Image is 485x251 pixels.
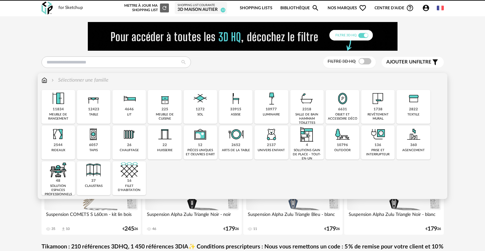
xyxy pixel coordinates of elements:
div: € 26 [123,227,138,231]
img: Table.png [85,90,102,107]
img: Papier%20peint.png [369,90,387,107]
span: Heart Outline icon [359,4,367,12]
img: Rangement.png [156,90,173,107]
div: arts de la table [222,148,250,152]
span: Refresh icon [162,6,167,10]
div: 33915 [230,107,241,112]
div: 46 [152,227,156,231]
span: Download icon [61,227,66,232]
img: Textile.png [405,90,422,107]
img: FILTRE%20HQ%20NEW_V1%20(4).gif [88,22,398,51]
a: BibliothèqueMagnify icon [280,1,319,16]
img: svg+xml;base64,PHN2ZyB3aWR0aD0iMTYiIGhlaWdodD0iMTYiIHZpZXdCb3g9IjAgMCAxNiAxNiIgZmlsbD0ibm9uZSIgeG... [50,77,55,84]
span: 179 [326,227,336,231]
div: 360 [410,143,417,148]
span: 13 [221,8,225,12]
img: PriseInter.png [369,126,387,143]
div: chauffage [120,148,139,152]
div: 2652 [231,143,240,148]
div: 4646 [125,107,134,112]
img: Assise.png [227,90,245,107]
div: 16 [127,179,132,183]
div: agencement [402,148,425,152]
div: 225 [162,107,168,112]
div: 2318 [302,107,311,112]
span: filtre [386,59,431,65]
img: Outdoor.png [334,126,351,143]
span: Ajouter un [386,60,416,64]
img: Meuble%20de%20rangement.png [49,90,67,107]
span: Help Circle Outline icon [406,4,414,12]
span: Centre d'aideHelp Circle Outline icon [375,4,414,12]
div: 10977 [266,107,277,112]
div: 3D maison autier [178,7,224,13]
div: 22 [163,143,167,148]
div: objet et accessoire déco [328,113,357,121]
div: meuble de rangement [43,113,73,121]
div: 6057 [89,143,98,148]
span: Account Circle icon [422,4,430,12]
img: Rideaux.png [49,126,67,143]
div: 48 [56,179,60,183]
div: luminaire [263,113,280,117]
div: textile [407,113,420,117]
img: Literie.png [121,90,138,107]
div: outdoor [334,148,351,152]
span: 179 [225,227,235,231]
div: univers enfant [258,148,285,152]
a: Shopping Lists [240,1,272,16]
div: tapis [89,148,98,152]
img: ToutEnUn.png [298,126,315,143]
img: Radiateur.png [121,126,138,143]
div: meuble de cuisine [150,113,179,121]
div: Sélectionner une famille [50,77,109,84]
div: 11834 [53,107,64,112]
span: Account Circle icon [422,4,433,12]
div: assise [231,113,241,117]
div: 2137 [267,143,276,148]
div: 10796 [337,143,348,148]
div: € 26 [324,227,340,231]
button: Ajouter unfiltre Filter icon [382,57,444,68]
div: claustras [85,184,102,188]
span: 179 [428,227,437,231]
div: 1272 [196,107,205,112]
div: 2544 [54,143,63,148]
div: pièces uniques et oeuvres d'art [186,148,215,157]
div: 1738 [374,107,383,112]
div: Suspension Alpha Zulu Triangle Noir - noir [145,210,239,223]
div: 4 [306,143,308,148]
span: Filtre 3D HQ [328,59,356,64]
div: solution espaces professionnels [43,184,73,196]
div: table [89,113,98,117]
div: 11 [253,227,257,231]
div: 35 [51,227,55,231]
span: 245 [125,227,134,231]
a: Shopping List courante 3D maison autier 13 [178,4,224,13]
img: Miroir.png [334,90,351,107]
img: filet.png [121,161,138,179]
div: Shopping List courante [178,4,224,7]
span: Nos marques [328,1,367,16]
div: 10 [66,227,70,231]
img: Luminaire.png [263,90,280,107]
div: revêtement mural [363,113,393,121]
div: Mettre à jour ma Shopping List [123,4,169,12]
div: lit [127,113,132,117]
div: huisserie [157,148,173,152]
img: OXP [42,2,53,15]
img: UniversEnfant.png [263,126,280,143]
div: prise et interrupteur [363,148,393,157]
div: salle de bain hammam toilettes [292,113,322,125]
img: Agencement.png [405,126,422,143]
img: Sol.png [192,90,209,107]
img: fr [437,4,444,11]
div: 2822 [409,107,418,112]
span: Filter icon [431,58,439,66]
div: sol [197,113,203,117]
img: Huiserie.png [156,126,173,143]
div: 12 [198,143,202,148]
div: rideaux [51,148,65,152]
div: for Sketchup [58,5,83,11]
div: 136 [375,143,381,148]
